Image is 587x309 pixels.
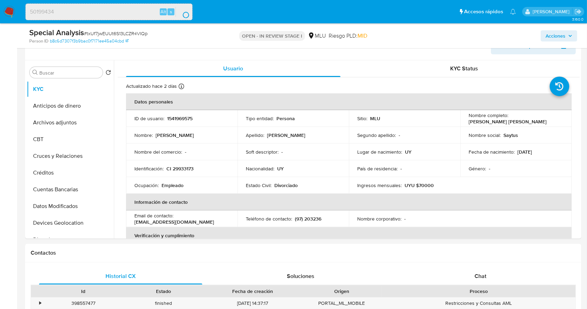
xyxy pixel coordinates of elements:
[134,115,164,122] p: ID de usuario :
[39,300,41,307] div: •
[48,288,119,295] div: Id
[387,288,571,295] div: Proceso
[574,8,582,15] a: Salir
[126,227,572,244] th: Verificación y cumplimiento
[84,30,148,37] span: # txUf7jwEUUt6S13LCZR4VIQp
[134,132,153,138] p: Nombre :
[510,9,516,15] a: Notificaciones
[469,165,486,172] p: Género :
[450,64,478,72] span: KYC Status
[27,114,114,131] button: Archivos adjuntos
[267,132,305,138] p: [PERSON_NAME]
[382,298,576,309] div: Restricciones y Consultas AML
[306,288,377,295] div: Origen
[167,115,193,122] p: 1541969575
[50,38,128,44] a: b8c6d7307f3b9bac0f7171ee45a04cbd
[204,298,302,309] div: [DATE] 14:37:17
[405,149,412,155] p: UY
[239,31,305,41] p: OPEN - IN REVIEW STAGE I
[27,131,114,148] button: CBT
[170,8,172,15] span: s
[469,149,515,155] p: Fecha de nacimiento :
[246,149,279,155] p: Soft descriptor :
[126,93,572,110] th: Datos personales
[475,272,486,280] span: Chat
[39,70,100,76] input: Buscar
[134,165,164,172] p: Identificación :
[134,219,214,225] p: [EMAIL_ADDRESS][DOMAIN_NAME]
[357,132,396,138] p: Segundo apellido :
[400,165,402,172] p: -
[128,288,199,295] div: Estado
[209,288,297,295] div: Fecha de creación
[358,32,367,40] span: MID
[26,7,192,16] input: Buscar usuario o caso...
[246,165,274,172] p: Nacionalidad :
[489,165,490,172] p: -
[134,149,182,155] p: Nombre del comercio :
[546,30,565,41] span: Acciones
[27,215,114,231] button: Devices Geolocation
[357,149,402,155] p: Lugar de nacimiento :
[134,182,159,188] p: Ocupación :
[246,115,274,122] p: Tipo entidad :
[27,198,114,215] button: Datos Modificados
[295,216,321,222] p: (97) 203236
[399,132,400,138] p: -
[27,81,114,98] button: KYC
[405,182,434,188] p: UYU $70000
[175,7,190,17] button: search-icon
[404,216,406,222] p: -
[308,32,326,40] div: MLU
[469,112,508,118] p: Nombre completo :
[464,8,503,15] span: Accesos rápidos
[27,164,114,181] button: Créditos
[27,231,114,248] button: Direcciones
[357,115,367,122] p: Sitio :
[469,132,501,138] p: Nombre social :
[277,165,284,172] p: UY
[48,300,119,307] div: 398557477
[370,115,380,122] p: MLU
[161,8,166,15] span: Alt
[29,27,84,38] b: Special Analysis
[156,132,194,138] p: [PERSON_NAME]
[533,8,572,15] p: ximena.felix@mercadolibre.com
[281,149,283,155] p: -
[126,194,572,210] th: Información de contacto
[27,98,114,114] button: Anticipos de dinero
[124,298,204,309] div: finished
[29,38,48,44] b: Person ID
[31,43,89,49] h1: Información de Usuario
[223,64,243,72] span: Usuario
[162,182,183,188] p: Empleado
[329,32,367,40] span: Riesgo PLD:
[246,182,272,188] p: Estado Civil :
[134,213,173,219] p: Email de contacto :
[185,149,186,155] p: -
[517,149,532,155] p: [DATE]
[357,165,398,172] p: País de residencia :
[276,115,295,122] p: Persona
[572,16,584,22] span: 3.160.0
[105,272,136,280] span: Historial CX
[31,249,576,256] h1: Contactos
[246,132,264,138] p: Apellido :
[541,30,577,41] button: Acciones
[503,132,518,138] p: Saytus
[246,216,292,222] p: Teléfono de contacto :
[357,182,402,188] p: Ingresos mensuales :
[27,148,114,164] button: Cruces y Relaciones
[287,272,314,280] span: Soluciones
[274,182,298,188] p: Divorciado
[27,181,114,198] button: Cuentas Bancarias
[357,216,401,222] p: Nombre corporativo :
[105,70,111,77] button: Volver al orden por defecto
[166,165,194,172] p: CI 29933173
[126,83,177,90] p: Actualizado hace 2 días
[32,70,38,75] button: Buscar
[302,298,382,309] div: PORTAL_ML_MOBILE
[469,118,547,125] p: [PERSON_NAME] [PERSON_NAME]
